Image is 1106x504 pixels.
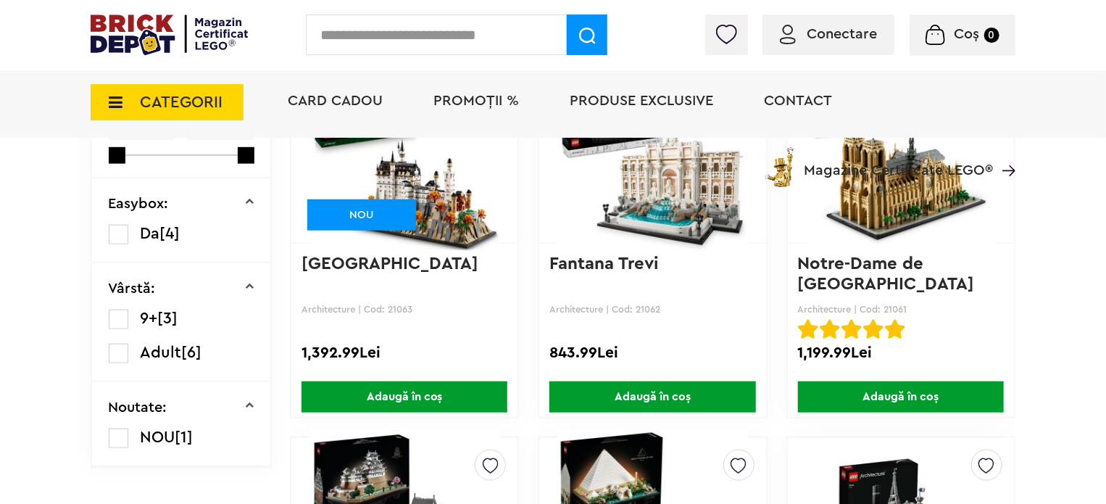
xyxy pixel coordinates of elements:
span: Coș [955,27,980,41]
img: Evaluare cu stele [885,319,905,339]
div: 843.99Lei [549,344,755,363]
a: Conectare [780,27,877,41]
a: Produse exclusive [570,94,713,108]
div: 1,392.99Lei [302,344,507,363]
div: NOU [307,199,416,231]
span: [1] [175,429,194,445]
span: [4] [160,226,180,241]
span: Adaugă în coș [302,381,507,413]
p: Architecture | Cod: 21061 [798,304,1004,315]
small: 0 [984,28,999,43]
a: PROMOȚII % [433,94,519,108]
span: Conectare [807,27,877,41]
a: Adaugă în coș [291,381,517,413]
span: Da [141,226,160,241]
span: [6] [182,344,202,360]
div: 1,199.99Lei [798,344,1004,363]
p: Easybox: [109,197,169,211]
a: Card Cadou [288,94,383,108]
span: Magazine Certificate LEGO® [804,144,993,178]
p: Architecture | Cod: 21063 [302,304,507,315]
img: Evaluare cu stele [841,319,862,339]
a: Magazine Certificate LEGO® [993,144,1015,159]
span: Adult [141,344,182,360]
span: CATEGORII [140,94,223,110]
img: Evaluare cu stele [863,319,883,339]
a: [GEOGRAPHIC_DATA] [302,255,478,273]
p: Noutate: [109,400,167,415]
img: Evaluare cu stele [798,319,818,339]
a: Fantana Trevi [549,255,658,273]
p: Vârstă: [109,281,156,296]
p: Architecture | Cod: 21062 [549,304,755,315]
a: Adaugă în coș [539,381,765,413]
span: Adaugă în coș [549,381,755,413]
a: Adaugă în coș [788,381,1014,413]
span: 9+ [141,310,158,326]
a: Contact [764,94,832,108]
span: NOU [141,429,175,445]
a: Notre-Dame de [GEOGRAPHIC_DATA] [798,255,975,293]
img: Evaluare cu stele [820,319,840,339]
span: Adaugă în coș [798,381,1004,413]
span: [3] [158,310,178,326]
